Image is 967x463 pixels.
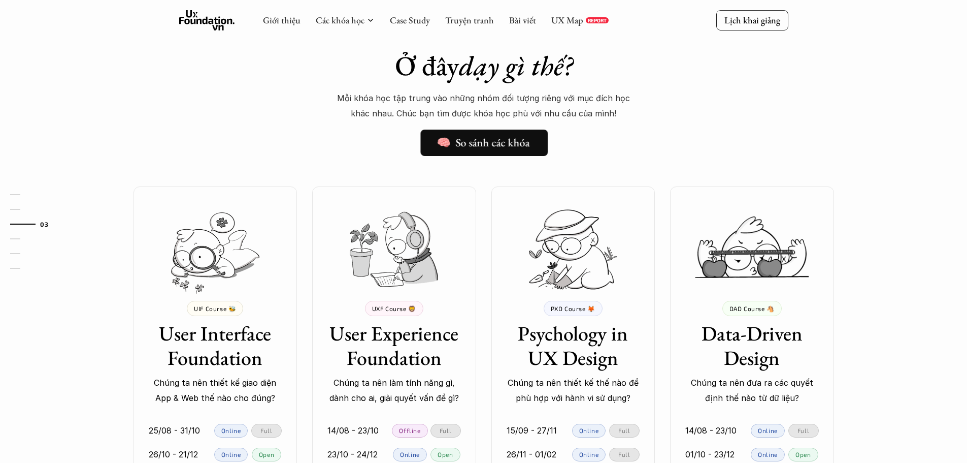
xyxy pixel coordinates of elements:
[221,451,241,458] p: Online
[729,305,775,312] p: DAD Course 🐴
[797,427,809,434] p: Full
[586,17,609,23] a: REPORT
[579,451,599,458] p: Online
[551,305,595,312] p: PXD Course 🦊
[327,321,461,370] h3: User Experience Foundation
[685,447,735,462] p: 01/10 - 23/12
[149,423,200,438] p: 25/08 - 31/10
[327,423,379,438] p: 14/08 - 23/10
[10,218,58,230] a: 03
[259,451,274,458] p: Open
[579,427,599,434] p: Online
[149,447,198,462] p: 26/10 - 21/12
[445,14,494,26] a: Truyện tranh
[507,447,556,462] p: 26/11 - 01/02
[420,130,548,156] a: 🧠 So sánh các khóa
[331,90,636,121] p: Mỗi khóa học tập trung vào những nhóm đối tượng riêng với mục đích học khác nhau. Chúc bạn tìm đư...
[716,10,788,30] a: Lịch khai giảng
[40,221,48,228] strong: 03
[758,451,778,458] p: Online
[685,321,819,370] h3: Data-Driven Design
[327,375,461,406] p: Chúng ta nên làm tính năng gì, dành cho ai, giải quyết vấn đề gì?
[507,423,557,438] p: 15/09 - 27/11
[795,451,811,458] p: Open
[588,17,607,23] p: REPORT
[551,14,583,26] a: UX Map
[263,14,301,26] a: Giới thiệu
[618,427,630,434] p: Full
[327,447,378,462] p: 23/10 - 24/12
[390,14,430,26] a: Case Study
[399,427,420,434] p: Offline
[438,451,453,458] p: Open
[509,14,536,26] a: Bài viết
[221,427,241,434] p: Online
[618,451,630,458] p: Full
[440,427,451,434] p: Full
[507,321,640,370] h3: Psychology in UX Design
[685,375,819,406] p: Chúng ta nên đưa ra các quyết định thế nào từ dữ liệu?
[400,451,420,458] p: Online
[724,14,780,26] p: Lịch khai giảng
[507,375,640,406] p: Chúng ta nên thiết kế thế nào để phù hợp với hành vi sử dụng?
[149,321,282,370] h3: User Interface Foundation
[149,375,282,406] p: Chúng ta nên thiết kế giao diện App & Web thế nào cho đúng?
[306,49,661,82] h1: Ở đây
[758,427,778,434] p: Online
[194,305,236,312] p: UIF Course 🐝
[260,427,272,434] p: Full
[372,305,416,312] p: UXF Course 🦁
[459,48,573,83] em: dạy gì thế?
[316,14,364,26] a: Các khóa học
[437,136,529,149] h5: 🧠 So sánh các khóa
[685,423,737,438] p: 14/08 - 23/10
